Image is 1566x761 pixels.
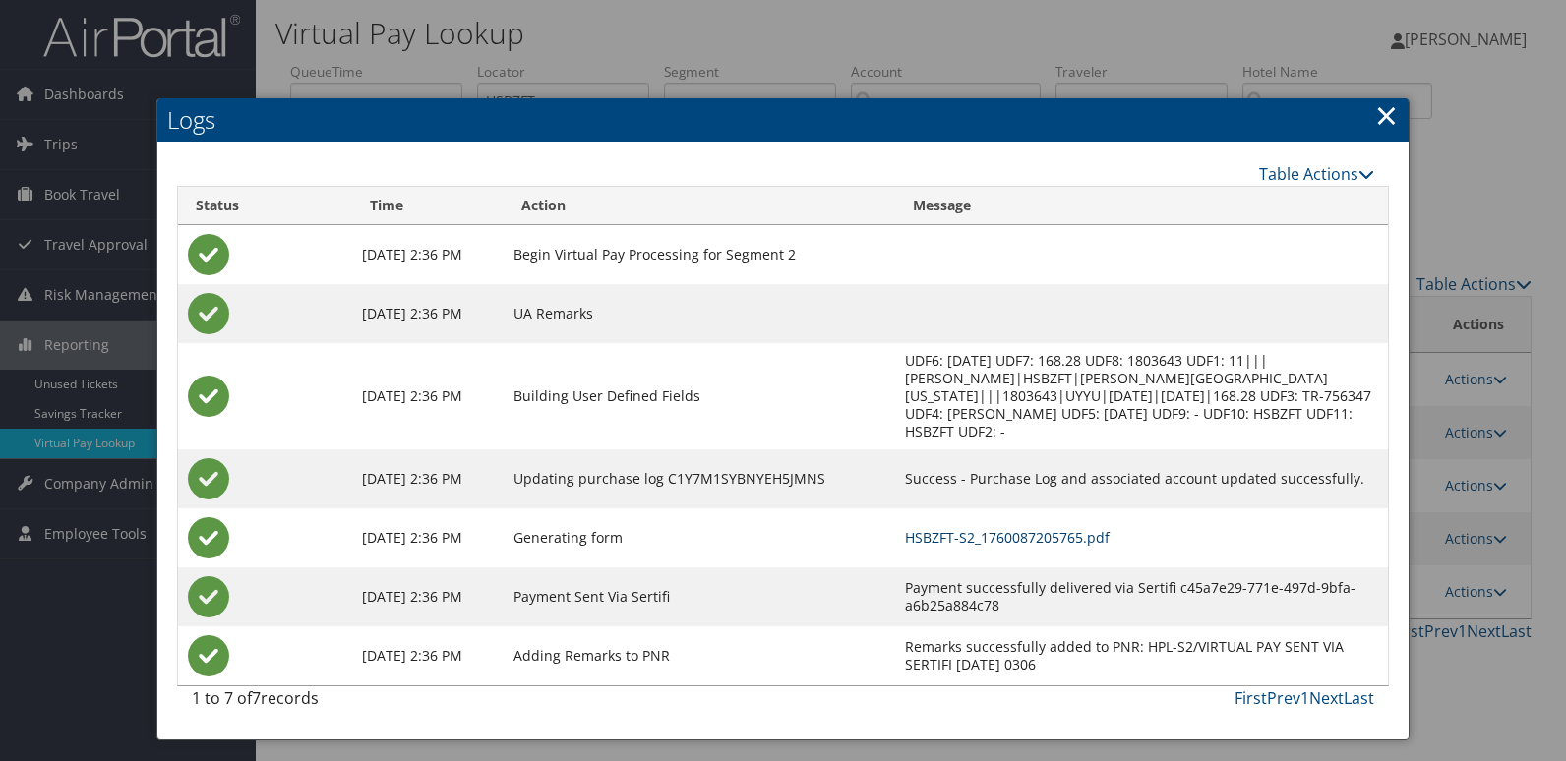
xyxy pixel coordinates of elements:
[352,187,505,225] th: Time: activate to sort column ascending
[157,98,1409,142] h2: Logs
[1267,687,1300,709] a: Prev
[504,187,894,225] th: Action: activate to sort column ascending
[504,284,894,343] td: UA Remarks
[352,508,505,567] td: [DATE] 2:36 PM
[504,343,894,449] td: Building User Defined Fields
[352,626,505,685] td: [DATE] 2:36 PM
[352,284,505,343] td: [DATE] 2:36 PM
[178,187,352,225] th: Status: activate to sort column ascending
[1259,163,1374,185] a: Table Actions
[895,449,1388,508] td: Success - Purchase Log and associated account updated successfully.
[252,687,261,709] span: 7
[192,686,465,720] div: 1 to 7 of records
[504,508,894,567] td: Generating form
[905,528,1110,547] a: HSBZFT-S2_1760087205765.pdf
[895,343,1388,449] td: UDF6: [DATE] UDF7: 168.28 UDF8: 1803643 UDF1: 11|||[PERSON_NAME]|HSBZFT|[PERSON_NAME][GEOGRAPHIC_...
[504,449,894,508] td: Updating purchase log C1Y7M1SYBNYEH5JMNS
[352,567,505,626] td: [DATE] 2:36 PM
[504,225,894,284] td: Begin Virtual Pay Processing for Segment 2
[504,626,894,685] td: Adding Remarks to PNR
[352,449,505,508] td: [DATE] 2:36 PM
[895,567,1388,626] td: Payment successfully delivered via Sertifi c45a7e29-771e-497d-9bfa-a6b25a884c78
[1344,687,1374,709] a: Last
[1235,687,1267,709] a: First
[1309,687,1344,709] a: Next
[352,225,505,284] td: [DATE] 2:36 PM
[352,343,505,449] td: [DATE] 2:36 PM
[504,567,894,626] td: Payment Sent Via Sertifi
[895,626,1388,685] td: Remarks successfully added to PNR: HPL-S2/VIRTUAL PAY SENT VIA SERTIFI [DATE] 0306
[895,187,1388,225] th: Message: activate to sort column ascending
[1375,95,1398,135] a: Close
[1300,687,1309,709] a: 1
